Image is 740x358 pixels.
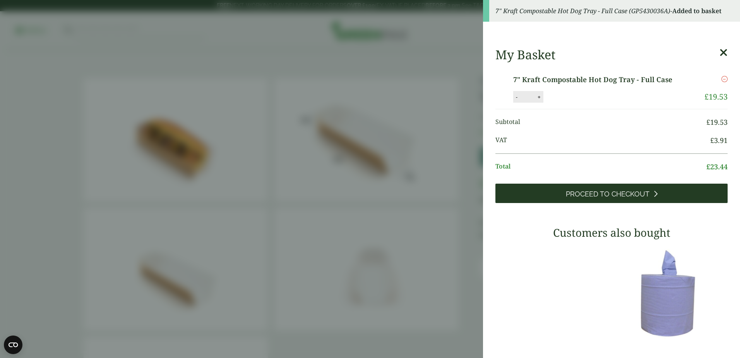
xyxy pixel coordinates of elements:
button: + [540,94,548,100]
bdi: 23.44 [706,162,728,171]
strong: Added to basket [672,7,721,15]
span: £ [710,136,714,145]
span: Total [495,162,706,172]
button: Open CMP widget [4,336,22,354]
bdi: 19.53 [704,91,728,102]
button: - [519,94,525,100]
a: Proceed to Checkout [495,184,728,203]
span: Subtotal [495,117,706,127]
bdi: 3.91 [710,136,728,145]
em: 7" Kraft Compostable Hot Dog Tray - Full Case (GP5430036A) [495,7,670,15]
a: Remove this item [721,74,728,84]
img: 3630017-2-Ply-Blue-Centre-Feed-104m [615,245,728,342]
a: 7" Kraft Compostable Hot Dog Tray - Full Case [518,74,691,85]
span: Proceed to Checkout [566,190,649,198]
h3: Customers also bought [495,226,728,239]
span: £ [706,162,710,171]
h2: My Basket [495,47,555,62]
span: £ [706,117,710,127]
span: VAT [495,135,710,146]
span: £ [704,91,709,102]
bdi: 19.53 [706,117,728,127]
